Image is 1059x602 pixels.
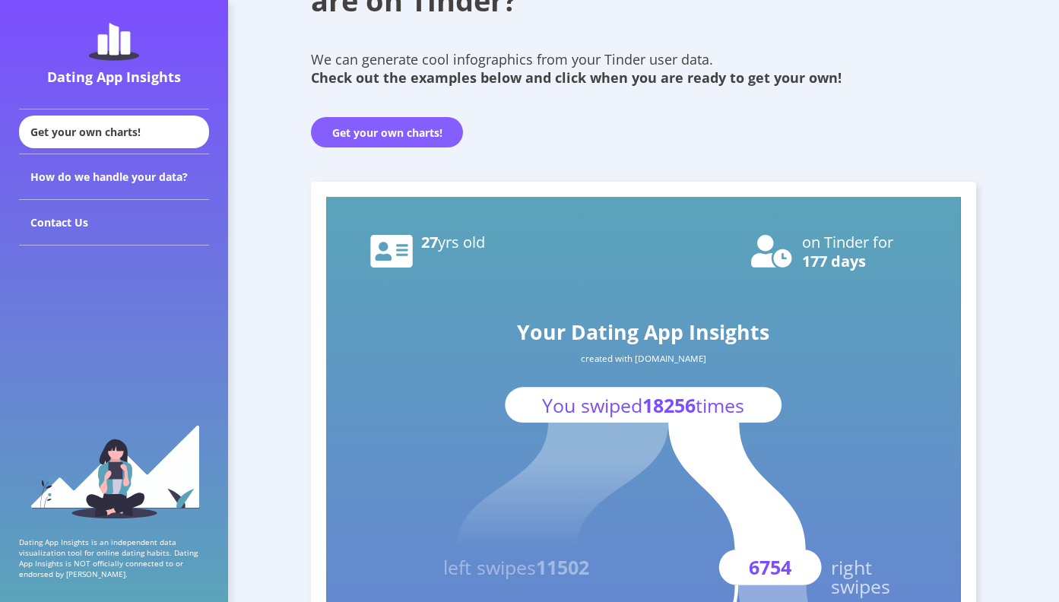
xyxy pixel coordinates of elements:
[517,318,769,346] text: Your Dating App Insights
[311,68,842,87] b: Check out the examples below and click when you are ready to get your own!
[581,353,706,364] text: created with [DOMAIN_NAME]
[421,232,485,252] text: 27
[802,232,893,252] text: on Tinder for
[19,154,209,200] div: How do we handle your data?
[311,117,463,147] button: Get your own charts!
[29,423,200,518] img: sidebar_girl.91b9467e.svg
[537,554,590,580] tspan: 11502
[831,554,872,580] text: right
[444,554,590,580] text: left swipes
[696,392,744,418] tspan: times
[311,50,975,87] div: We can generate cool infographics from your Tinder user data.
[802,251,866,271] text: 177 days
[23,68,205,86] div: Dating App Insights
[749,554,791,580] text: 6754
[19,537,209,579] p: Dating App Insights is an independent data visualization tool for online dating habits. Dating Ap...
[19,116,209,148] div: Get your own charts!
[438,232,485,252] tspan: yrs old
[19,200,209,246] div: Contact Us
[89,23,139,61] img: dating-app-insights-logo.5abe6921.svg
[542,392,744,418] text: You swiped
[831,573,890,599] text: swipes
[642,392,696,418] tspan: 18256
